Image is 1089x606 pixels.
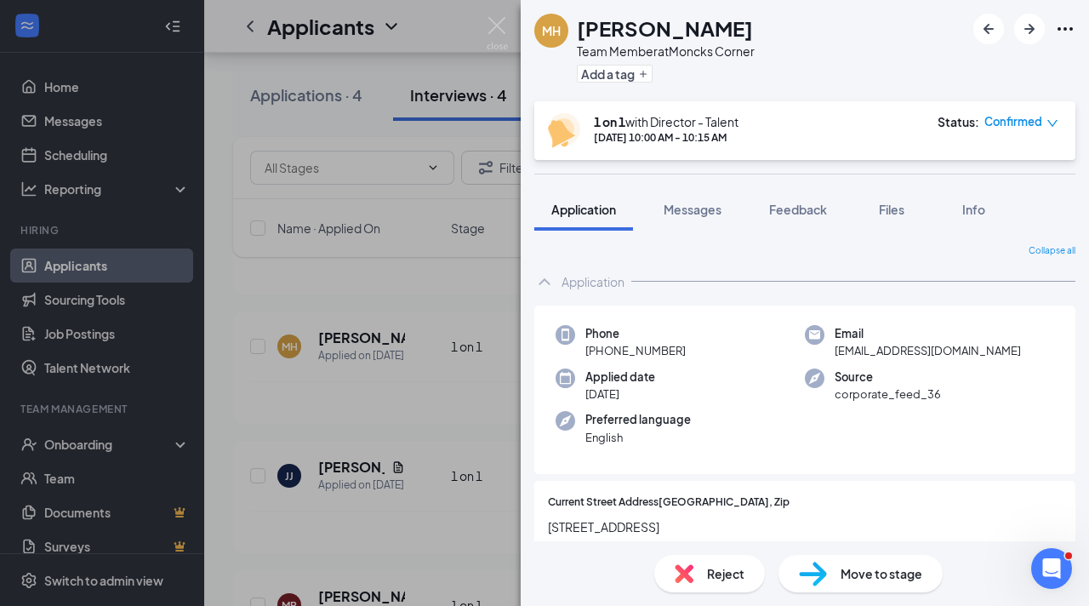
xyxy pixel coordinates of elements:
div: with Director - Talent [594,113,738,130]
span: Applied date [585,369,655,386]
span: Move to stage [841,564,922,583]
span: down [1046,117,1058,129]
b: 1 on 1 [594,114,625,129]
iframe: Intercom live chat [1031,548,1072,589]
span: [PHONE_NUMBER] [585,342,686,359]
span: [DATE] [585,386,655,403]
svg: ArrowRight [1019,19,1040,39]
svg: Ellipses [1055,19,1075,39]
svg: ChevronUp [534,272,555,292]
button: ArrowRight [1014,14,1045,44]
span: Collapse all [1029,244,1075,258]
span: Email [835,325,1021,342]
span: Phone [585,325,686,342]
div: Status : [938,113,979,130]
svg: ArrowLeftNew [978,19,999,39]
div: MH [542,22,561,39]
div: Application [562,273,624,290]
h1: [PERSON_NAME] [577,14,753,43]
div: Team Member at Moncks Corner [577,43,755,60]
span: [EMAIL_ADDRESS][DOMAIN_NAME] [835,342,1021,359]
svg: Plus [638,69,648,79]
span: Info [962,202,985,217]
div: [DATE] 10:00 AM - 10:15 AM [594,130,738,145]
span: Application [551,202,616,217]
span: Current Street Address[GEOGRAPHIC_DATA], Zip [548,495,790,511]
span: Confirmed [984,113,1042,130]
span: English [585,429,691,446]
span: Feedback [769,202,827,217]
button: PlusAdd a tag [577,65,653,83]
span: corporate_feed_36 [835,386,941,403]
span: Messages [664,202,721,217]
span: Preferred language [585,411,691,428]
span: [STREET_ADDRESS] [548,517,1062,536]
span: Reject [707,564,744,583]
span: Source [835,369,941,386]
span: Files [879,202,904,217]
button: ArrowLeftNew [973,14,1004,44]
